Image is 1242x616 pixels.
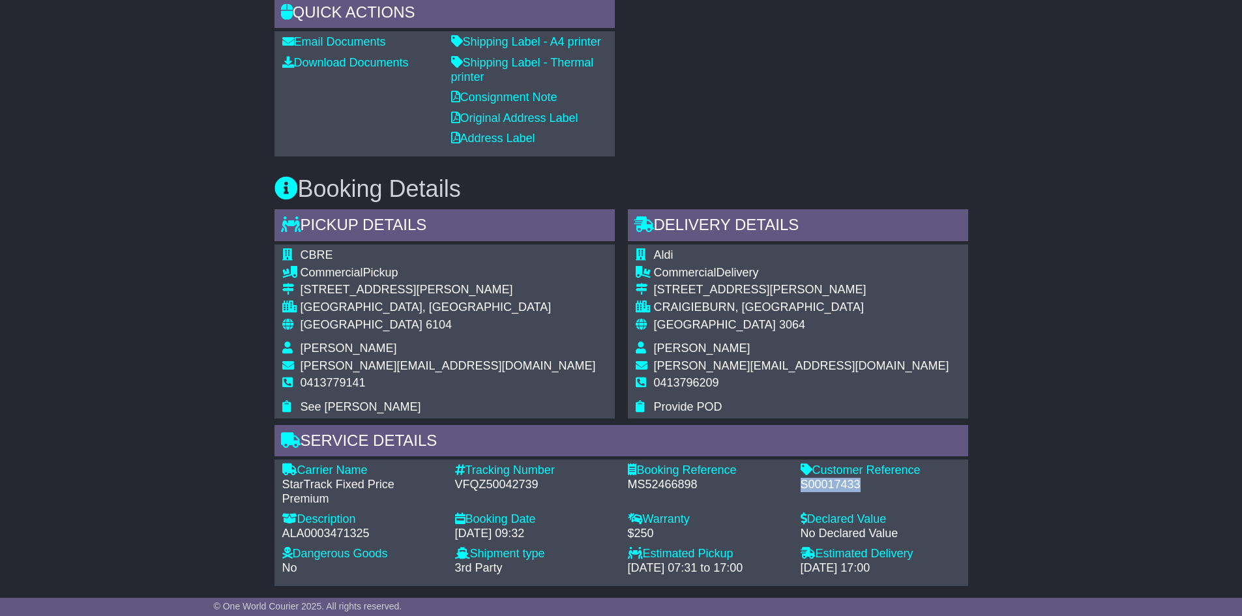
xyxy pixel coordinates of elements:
[451,132,535,145] a: Address Label
[628,561,788,576] div: [DATE] 07:31 to 17:00
[455,547,615,561] div: Shipment type
[654,342,750,355] span: [PERSON_NAME]
[214,601,402,611] span: © One World Courier 2025. All rights reserved.
[654,376,719,389] span: 0413796209
[455,561,503,574] span: 3rd Party
[654,266,717,279] span: Commercial
[282,478,442,506] div: StarTrack Fixed Price Premium
[451,35,601,48] a: Shipping Label - A4 printer
[628,463,788,478] div: Booking Reference
[301,376,366,389] span: 0413779141
[654,266,949,280] div: Delivery
[801,463,960,478] div: Customer Reference
[282,512,442,527] div: Description
[801,561,960,576] div: [DATE] 17:00
[801,512,960,527] div: Declared Value
[455,527,615,541] div: [DATE] 09:32
[654,359,949,372] span: [PERSON_NAME][EMAIL_ADDRESS][DOMAIN_NAME]
[455,512,615,527] div: Booking Date
[282,547,442,561] div: Dangerous Goods
[455,463,615,478] div: Tracking Number
[628,478,788,492] div: MS52466898
[801,547,960,561] div: Estimated Delivery
[654,283,949,297] div: [STREET_ADDRESS][PERSON_NAME]
[282,561,297,574] span: No
[628,512,788,527] div: Warranty
[282,463,442,478] div: Carrier Name
[274,425,968,460] div: Service Details
[628,547,788,561] div: Estimated Pickup
[282,527,442,541] div: ALA0003471325
[274,176,968,202] h3: Booking Details
[282,56,409,69] a: Download Documents
[426,318,452,331] span: 6104
[274,209,615,244] div: Pickup Details
[801,478,960,492] div: S00017433
[301,266,596,280] div: Pickup
[654,400,722,413] span: Provide POD
[628,527,788,541] div: $250
[654,301,949,315] div: CRAIGIEBURN, [GEOGRAPHIC_DATA]
[301,248,333,261] span: CBRE
[301,318,422,331] span: [GEOGRAPHIC_DATA]
[628,209,968,244] div: Delivery Details
[451,91,557,104] a: Consignment Note
[282,35,386,48] a: Email Documents
[301,400,421,413] span: See [PERSON_NAME]
[455,478,615,492] div: VFQZ50042739
[654,318,776,331] span: [GEOGRAPHIC_DATA]
[301,342,397,355] span: [PERSON_NAME]
[301,266,363,279] span: Commercial
[301,359,596,372] span: [PERSON_NAME][EMAIL_ADDRESS][DOMAIN_NAME]
[301,283,596,297] div: [STREET_ADDRESS][PERSON_NAME]
[301,301,596,315] div: [GEOGRAPHIC_DATA], [GEOGRAPHIC_DATA]
[779,318,805,331] span: 3064
[801,527,960,541] div: No Declared Value
[451,111,578,125] a: Original Address Label
[451,56,594,83] a: Shipping Label - Thermal printer
[654,248,673,261] span: Aldi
